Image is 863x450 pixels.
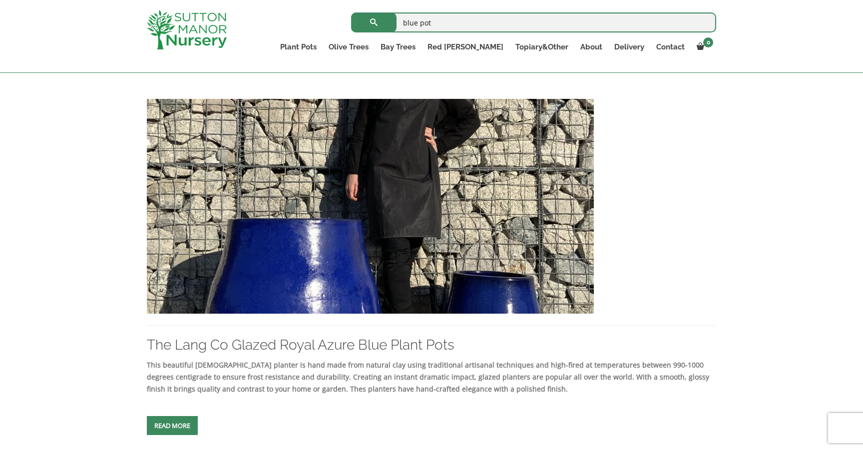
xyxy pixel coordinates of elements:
a: Bay Trees [375,40,422,54]
a: Olive Trees [323,40,375,54]
a: 0 [691,40,716,54]
a: Contact [650,40,691,54]
strong: This beautiful [DEMOGRAPHIC_DATA] planter is hand made from natural clay using traditional artisa... [147,360,709,394]
a: Red [PERSON_NAME] [422,40,509,54]
a: Topiary&Other [509,40,574,54]
img: The Lang Co Glazed Royal Azure Blue Plant Pots - IMG 3204 [147,99,594,314]
a: Read more [147,416,198,435]
a: Plant Pots [274,40,323,54]
img: logo [147,10,227,49]
span: 0 [703,37,713,47]
input: Search... [351,12,716,32]
a: The Lang Co Glazed Royal Azure Blue Plant Pots [147,201,594,210]
a: About [574,40,608,54]
a: Delivery [608,40,650,54]
a: The Lang Co Glazed Royal Azure Blue Plant Pots [147,337,454,353]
